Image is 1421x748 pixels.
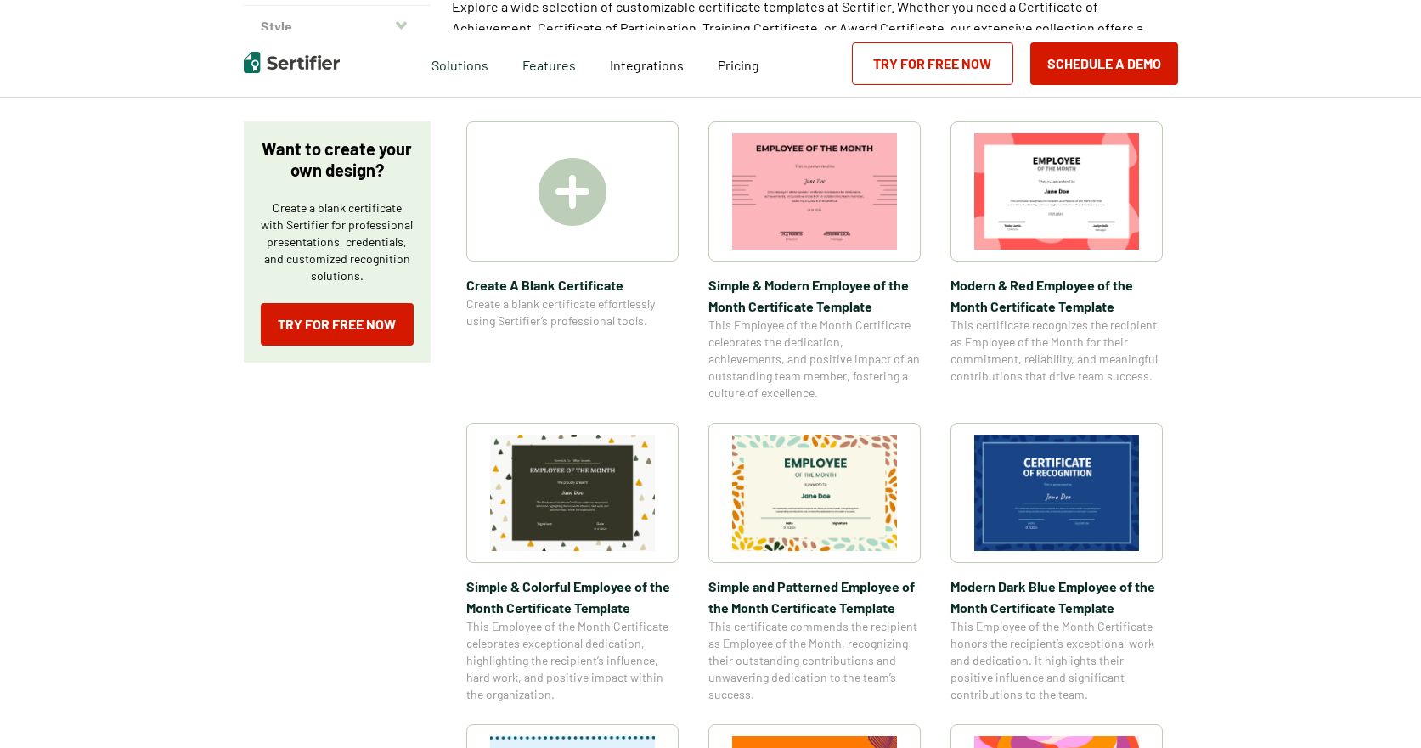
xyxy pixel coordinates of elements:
span: Simple & Modern Employee of the Month Certificate Template [708,274,921,317]
span: Modern Dark Blue Employee of the Month Certificate Template [950,576,1163,618]
a: Modern Dark Blue Employee of the Month Certificate TemplateModern Dark Blue Employee of the Month... [950,423,1163,703]
button: Style [244,6,431,47]
span: Modern & Red Employee of the Month Certificate Template [950,274,1163,317]
span: Create a blank certificate effortlessly using Sertifier’s professional tools. [466,295,679,329]
a: Try for Free Now [852,42,1013,85]
span: Solutions [431,53,488,74]
span: Features [522,53,576,74]
a: Try for Free Now [261,303,414,346]
span: Integrations [610,57,684,73]
span: This certificate commends the recipient as Employee of the Month, recognizing their outstanding c... [708,618,921,703]
a: Simple & Colorful Employee of the Month Certificate TemplateSimple & Colorful Employee of the Mon... [466,423,679,703]
span: This Employee of the Month Certificate honors the recipient’s exceptional work and dedication. It... [950,618,1163,703]
span: This certificate recognizes the recipient as Employee of the Month for their commitment, reliabil... [950,317,1163,385]
img: Modern Dark Blue Employee of the Month Certificate Template [974,435,1139,551]
img: Modern & Red Employee of the Month Certificate Template [974,133,1139,250]
span: This Employee of the Month Certificate celebrates exceptional dedication, highlighting the recipi... [466,618,679,703]
a: Integrations [610,53,684,74]
a: Simple & Modern Employee of the Month Certificate TemplateSimple & Modern Employee of the Month C... [708,121,921,402]
a: Simple and Patterned Employee of the Month Certificate TemplateSimple and Patterned Employee of t... [708,423,921,703]
img: Simple & Modern Employee of the Month Certificate Template [732,133,897,250]
img: Simple and Patterned Employee of the Month Certificate Template [732,435,897,551]
a: Modern & Red Employee of the Month Certificate TemplateModern & Red Employee of the Month Certifi... [950,121,1163,402]
span: This Employee of the Month Certificate celebrates the dedication, achievements, and positive impa... [708,317,921,402]
img: Create A Blank Certificate [539,158,606,226]
p: Want to create your own design? [261,138,414,181]
img: Sertifier | Digital Credentialing Platform [244,52,340,73]
a: Pricing [718,53,759,74]
span: Create A Blank Certificate [466,274,679,295]
p: Create a blank certificate with Sertifier for professional presentations, credentials, and custom... [261,200,414,284]
img: Simple & Colorful Employee of the Month Certificate Template [490,435,655,551]
span: Simple and Patterned Employee of the Month Certificate Template [708,576,921,618]
span: Pricing [718,57,759,73]
span: Simple & Colorful Employee of the Month Certificate Template [466,576,679,618]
